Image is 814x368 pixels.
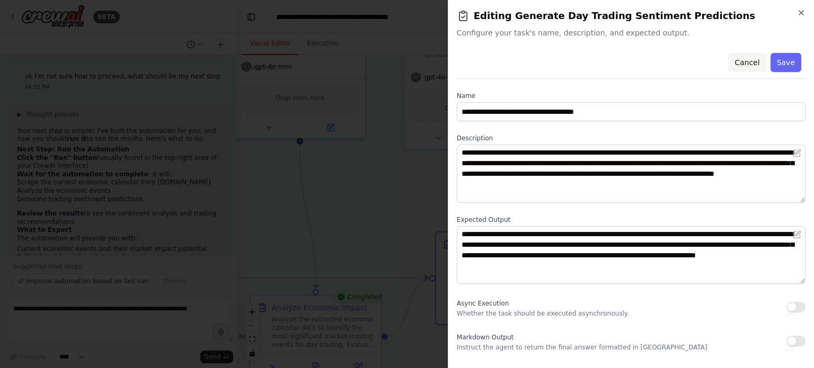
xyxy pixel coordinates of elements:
label: Name [457,92,806,100]
label: Expected Output [457,216,806,224]
p: Whether the task should be executed asynchronously. [457,309,629,318]
span: Configure your task's name, description, and expected output. [457,28,806,38]
button: Open in editor [791,147,803,159]
button: Open in editor [791,228,803,241]
span: Markdown Output [457,334,514,341]
button: Cancel [728,53,766,72]
label: Description [457,134,806,142]
h2: Editing Generate Day Trading Sentiment Predictions [457,8,806,23]
button: Save [771,53,801,72]
p: Instruct the agent to return the final answer formatted in [GEOGRAPHIC_DATA] [457,343,707,352]
span: Async Execution [457,300,509,307]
